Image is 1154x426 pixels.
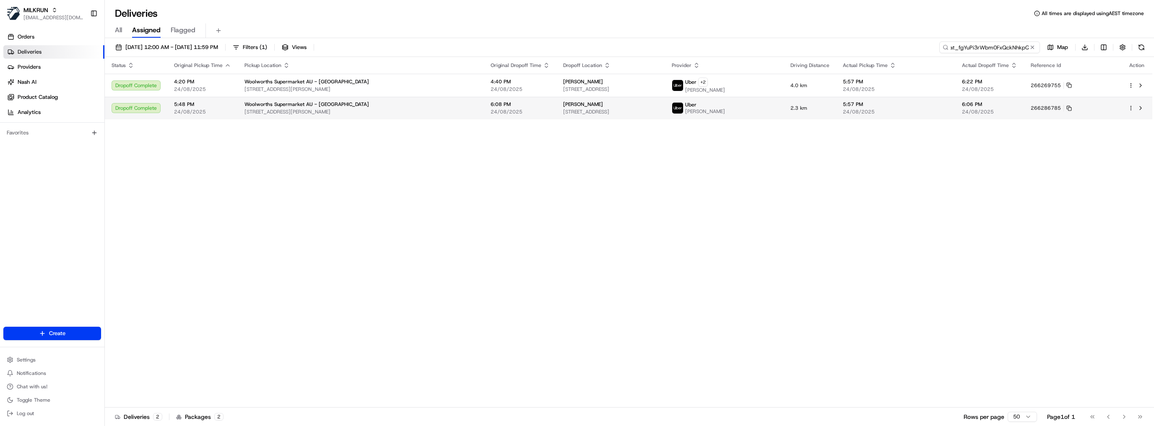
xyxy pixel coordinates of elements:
button: +2 [698,77,708,87]
span: [PERSON_NAME] [563,101,603,108]
div: Action [1128,62,1146,69]
p: Rows per page [964,413,1004,421]
span: Toggle Theme [17,397,50,403]
a: Analytics [3,106,104,119]
span: Flagged [171,25,195,35]
span: Log out [17,410,34,417]
span: Notifications [17,370,46,377]
span: 5:57 PM [843,78,949,85]
span: Providers [18,63,41,71]
span: Settings [17,356,36,363]
button: 266286785 [1031,105,1072,111]
span: 24/08/2025 [491,86,550,93]
span: Create [49,330,65,337]
span: [PERSON_NAME] [685,87,725,93]
span: Provider [672,62,691,69]
span: 6:08 PM [491,101,550,108]
span: Dropoff Location [563,62,602,69]
span: [PERSON_NAME] [563,78,603,85]
div: 2 [214,413,224,421]
div: Favorites [3,126,101,139]
button: [EMAIL_ADDRESS][DOMAIN_NAME] [23,14,83,21]
span: Uber [685,79,697,85]
div: 2 [153,413,162,421]
span: Actual Dropoff Time [962,62,1009,69]
span: Actual Pickup Time [843,62,888,69]
a: Product Catalog [3,90,104,104]
button: Notifications [3,367,101,379]
span: Original Dropoff Time [491,62,541,69]
span: Original Pickup Time [174,62,223,69]
div: Packages [176,413,224,421]
span: Map [1057,44,1068,51]
img: uber-new-logo.jpeg [672,80,683,91]
button: Log out [3,408,101,419]
span: [STREET_ADDRESS] [563,86,658,93]
button: MILKRUNMILKRUN[EMAIL_ADDRESS][DOMAIN_NAME] [3,3,87,23]
button: Settings [3,354,101,366]
span: Uber [685,101,697,108]
span: Driving Distance [790,62,829,69]
span: Status [112,62,126,69]
a: Providers [3,60,104,74]
span: Reference Id [1031,62,1061,69]
div: Page 1 of 1 [1047,413,1075,421]
img: uber-new-logo.jpeg [672,103,683,114]
button: Refresh [1136,41,1147,53]
h1: Deliveries [115,7,158,20]
span: Analytics [18,108,41,116]
span: 5:57 PM [843,101,949,108]
span: 24/08/2025 [962,108,1017,115]
span: Orders [18,33,34,41]
span: Product Catalog [18,93,58,101]
span: 24/08/2025 [174,108,231,115]
span: [STREET_ADDRESS] [563,108,658,115]
a: Nash AI [3,75,104,89]
span: 24/08/2025 [843,108,949,115]
button: Filters(1) [229,41,271,53]
span: All [115,25,122,35]
span: Filters [243,44,267,51]
span: [PERSON_NAME] [685,108,725,115]
span: 4:40 PM [491,78,550,85]
span: Pickup Location [244,62,281,69]
span: [DATE] 12:00 AM - [DATE] 11:59 PM [125,44,218,51]
button: Map [1043,41,1072,53]
span: 24/08/2025 [843,86,949,93]
a: Deliveries [3,45,104,59]
span: [STREET_ADDRESS][PERSON_NAME] [244,108,477,115]
button: Chat with us! [3,381,101,392]
button: Views [278,41,310,53]
span: Views [292,44,307,51]
span: 4.0 km [790,82,829,89]
input: Type to search [939,41,1040,53]
span: Woolworths Supermarket AU - [GEOGRAPHIC_DATA] [244,78,369,85]
span: 6:06 PM [962,101,1017,108]
span: All times are displayed using AEST timezone [1042,10,1144,17]
a: Orders [3,30,104,44]
span: Chat with us! [17,383,47,390]
span: Nash AI [18,78,36,86]
span: [STREET_ADDRESS][PERSON_NAME] [244,86,477,93]
img: MILKRUN [7,7,20,20]
span: 2.3 km [790,105,829,111]
span: Deliveries [18,48,42,56]
span: Assigned [132,25,161,35]
button: Toggle Theme [3,394,101,406]
button: Create [3,327,101,340]
span: 5:48 PM [174,101,231,108]
button: [DATE] 12:00 AM - [DATE] 11:59 PM [112,41,222,53]
span: Woolworths Supermarket AU - [GEOGRAPHIC_DATA] [244,101,369,108]
span: 24/08/2025 [962,86,1017,93]
span: ( 1 ) [260,44,267,51]
span: 24/08/2025 [491,108,550,115]
span: 24/08/2025 [174,86,231,93]
span: 6:22 PM [962,78,1017,85]
div: Deliveries [115,413,162,421]
span: 4:20 PM [174,78,231,85]
button: MILKRUN [23,6,48,14]
button: 266269755 [1031,82,1072,89]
